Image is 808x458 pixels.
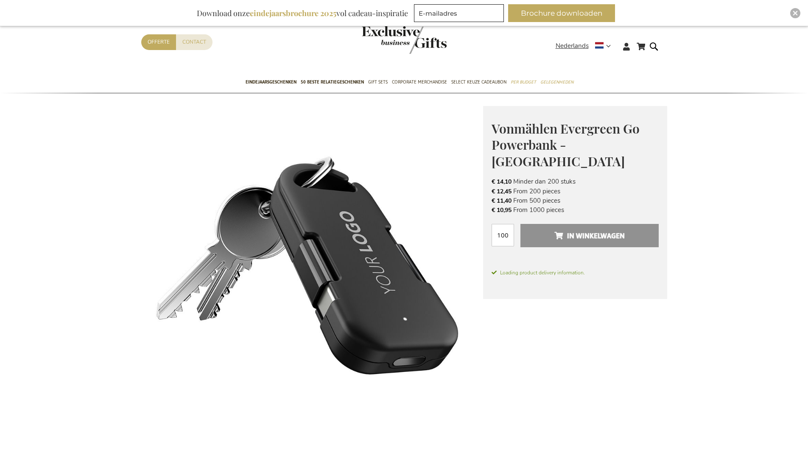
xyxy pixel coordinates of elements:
[250,8,336,18] b: eindejaarsbrochure 2025
[193,4,412,22] div: Download onze vol cadeau-inspiratie
[368,78,388,87] span: Gift Sets
[511,72,536,93] a: Per Budget
[414,4,504,22] input: E-mailadres
[246,72,296,93] a: Eindejaarsgeschenken
[793,11,798,16] img: Close
[414,4,506,25] form: marketing offers and promotions
[492,177,659,186] li: Minder dan 200 stuks
[368,72,388,93] a: Gift Sets
[511,78,536,87] span: Per Budget
[492,196,659,205] li: From 500 pieces
[492,269,659,276] span: Loading product delivery information.
[790,8,800,18] div: Close
[246,78,296,87] span: Eindejaarsgeschenken
[362,26,447,54] img: Exclusive Business gifts logo
[301,72,364,93] a: 50 beste relatiegeschenken
[492,187,659,196] li: From 200 pieces
[492,178,512,186] span: € 14,10
[492,187,512,195] span: € 12,45
[492,197,512,205] span: € 11,40
[301,78,364,87] span: 50 beste relatiegeschenken
[492,120,640,170] span: Vonmählen Evergreen Go Powerbank - [GEOGRAPHIC_DATA]
[451,72,506,93] a: Select Keuze Cadeaubon
[492,224,514,246] input: Aantal
[508,4,615,22] button: Brochure downloaden
[392,78,447,87] span: Corporate Merchandise
[492,205,659,215] li: From 1000 pieces
[540,78,573,87] span: Gelegenheden
[492,206,512,214] span: € 10,95
[141,34,176,50] a: Offerte
[556,41,589,51] span: Nederlands
[176,34,212,50] a: Contact
[540,72,573,93] a: Gelegenheden
[392,72,447,93] a: Corporate Merchandise
[451,78,506,87] span: Select Keuze Cadeaubon
[141,106,483,448] img: Vonmählen Evergreen Go Powerbank
[362,26,404,54] a: store logo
